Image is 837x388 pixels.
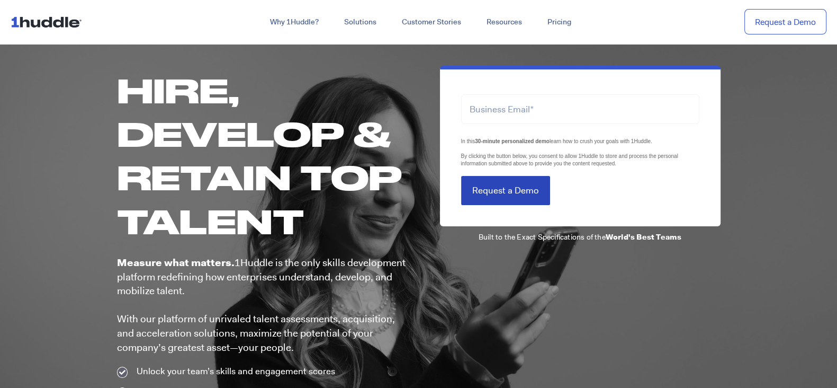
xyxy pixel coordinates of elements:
[744,9,826,35] a: Request a Demo
[389,13,474,32] a: Customer Stories
[117,68,408,243] h1: Hire, Develop & Retain Top Talent
[117,256,408,355] p: 1Huddle is the only skills development platform redefining how enterprises understand, develop, a...
[11,12,86,32] img: ...
[134,365,335,378] span: Unlock your team’s skills and engagement scores
[461,138,678,166] span: In this learn how to crush your goals with 1Huddle. By clicking the button below, you consent to ...
[475,138,550,144] strong: 30-minute personalized demo
[440,232,721,242] p: Built to the Exact Specifications of the
[474,13,535,32] a: Resources
[257,13,331,32] a: Why 1Huddle?
[606,232,682,242] b: World's Best Teams
[117,256,235,269] b: Measure what matters.
[331,13,389,32] a: Solutions
[461,176,550,205] input: Request a Demo
[535,13,584,32] a: Pricing
[461,94,699,124] input: Business Email*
